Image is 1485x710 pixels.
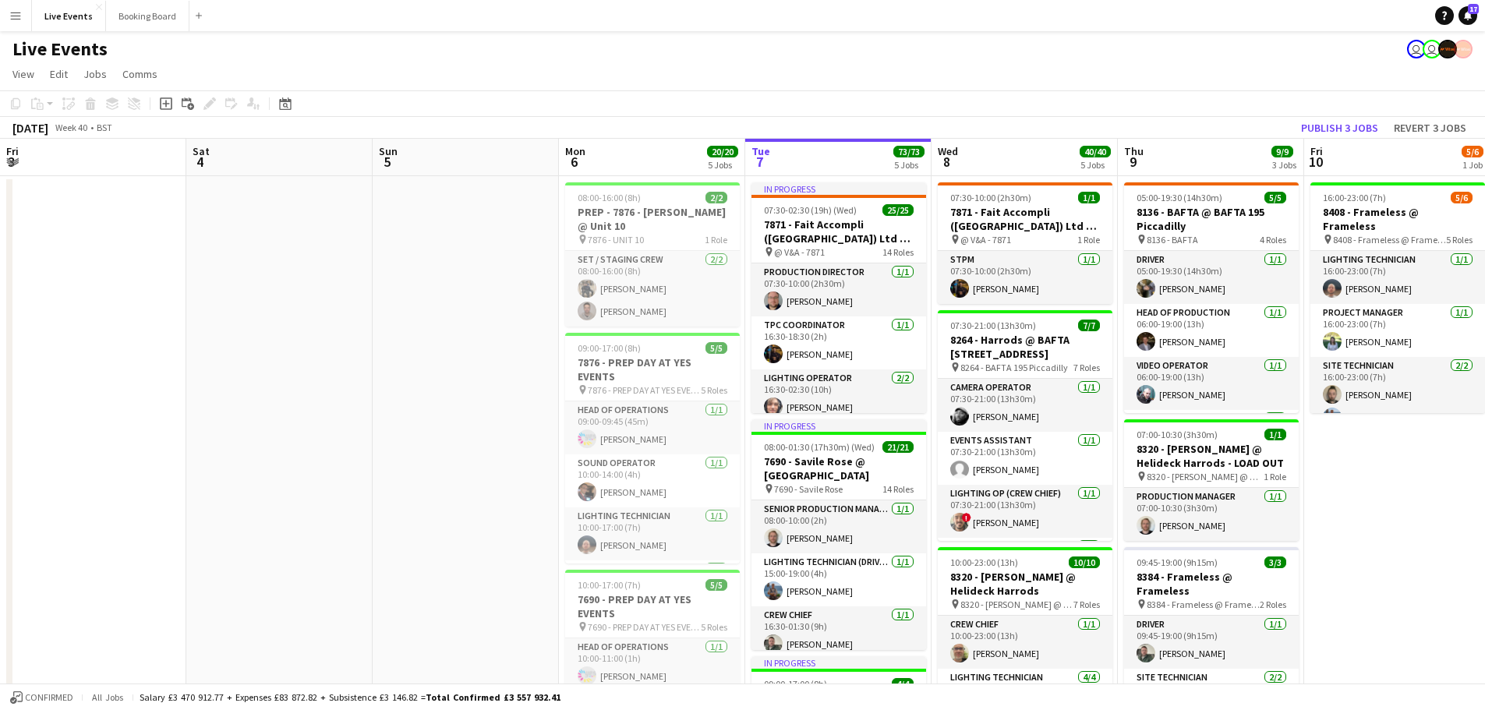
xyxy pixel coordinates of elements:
[1124,182,1299,413] app-job-card: 05:00-19:30 (14h30m)5/58136 - BAFTA @ BAFTA 195 Piccadilly 8136 - BAFTA4 RolesDriver1/105:00-19:3...
[426,691,560,703] span: Total Confirmed £3 557 932.41
[705,234,727,245] span: 1 Role
[1264,471,1286,482] span: 1 Role
[89,691,126,703] span: All jobs
[588,621,701,633] span: 7690 - PREP DAY AT YES EVENTS
[193,144,210,158] span: Sat
[1124,442,1299,470] h3: 8320 - [PERSON_NAME] @ Helideck Harrods - LOAD OUT
[751,182,926,413] app-job-card: In progress07:30-02:30 (19h) (Wed)25/257871 - Fait Accompli ([GEOGRAPHIC_DATA]) Ltd @ V&A @ V&A -...
[1468,4,1479,14] span: 17
[44,64,74,84] a: Edit
[1310,251,1485,304] app-card-role: Lighting Technician1/116:00-23:00 (7h)[PERSON_NAME]
[751,656,926,669] div: In progress
[1323,192,1386,203] span: 16:00-23:00 (7h)
[705,342,727,354] span: 5/5
[751,419,926,432] div: In progress
[950,192,1031,203] span: 07:30-10:00 (2h30m)
[1310,182,1485,413] app-job-card: 16:00-23:00 (7h)5/68408 - Frameless @ Frameless 8408 - Frameless @ Frameless5 RolesLighting Techn...
[708,159,737,171] div: 5 Jobs
[882,204,914,216] span: 25/25
[1069,556,1100,568] span: 10/10
[77,64,113,84] a: Jobs
[83,67,107,81] span: Jobs
[882,246,914,258] span: 14 Roles
[565,333,740,563] div: 09:00-17:00 (8h)5/57876 - PREP DAY AT YES EVENTS 7876 - PREP DAY AT YES EVENTS5 RolesHead of Oper...
[1423,40,1441,58] app-user-avatar: Technical Department
[1462,146,1483,157] span: 5/6
[1310,357,1485,433] app-card-role: Site Technician2/216:00-23:00 (7h)[PERSON_NAME][PERSON_NAME]
[1147,234,1198,245] span: 8136 - BAFTA
[894,159,924,171] div: 5 Jobs
[938,310,1112,541] app-job-card: 07:30-21:00 (13h30m)7/78264 - Harrods @ BAFTA [STREET_ADDRESS] 8264 - BAFTA 195 Piccadilly7 Roles...
[751,316,926,369] app-card-role: TPC Coordinator1/116:30-18:30 (2h)[PERSON_NAME]
[1308,153,1323,171] span: 10
[578,342,641,354] span: 09:00-17:00 (8h)
[6,64,41,84] a: View
[140,691,560,703] div: Salary £3 470 912.77 + Expenses £83 872.82 + Subsistence £3 146.82 =
[935,153,958,171] span: 8
[1124,419,1299,541] app-job-card: 07:00-10:30 (3h30m)1/18320 - [PERSON_NAME] @ Helideck Harrods - LOAD OUT 8320 - [PERSON_NAME] @ H...
[751,369,926,445] app-card-role: Lighting Operator2/216:30-02:30 (10h)[PERSON_NAME]
[1272,159,1296,171] div: 3 Jobs
[1310,205,1485,233] h3: 8408 - Frameless @ Frameless
[1124,205,1299,233] h3: 8136 - BAFTA @ BAFTA 195 Piccadilly
[751,182,926,195] div: In progress
[1295,118,1384,138] button: Publish 3 jobs
[938,182,1112,304] app-job-card: 07:30-10:00 (2h30m)1/17871 - Fait Accompli ([GEOGRAPHIC_DATA]) Ltd @ V&A - LOAD OUT @ V&A - 78711...
[12,37,108,61] h1: Live Events
[1333,234,1446,245] span: 8408 - Frameless @ Frameless
[950,556,1018,568] span: 10:00-23:00 (13h)
[1310,304,1485,357] app-card-role: Project Manager1/116:00-23:00 (7h)[PERSON_NAME]
[1264,556,1286,568] span: 3/3
[12,67,34,81] span: View
[1260,234,1286,245] span: 4 Roles
[1073,599,1100,610] span: 7 Roles
[751,419,926,650] app-job-card: In progress08:00-01:30 (17h30m) (Wed)21/217690 - Savile Rose @ [GEOGRAPHIC_DATA] 7690 - Savile Ro...
[960,234,1011,245] span: @ V&A - 7871
[1310,144,1323,158] span: Fri
[882,441,914,453] span: 21/21
[751,454,926,482] h3: 7690 - Savile Rose @ [GEOGRAPHIC_DATA]
[1147,471,1264,482] span: 8320 - [PERSON_NAME] @ Helideck Harrods - LOAD OUT
[882,483,914,495] span: 14 Roles
[12,120,48,136] div: [DATE]
[1137,192,1222,203] span: 05:00-19:30 (14h30m)
[588,384,701,396] span: 7876 - PREP DAY AT YES EVENTS
[938,616,1112,669] app-card-role: Crew Chief1/110:00-23:00 (13h)[PERSON_NAME]
[751,606,926,659] app-card-role: Crew Chief1/116:30-01:30 (9h)[PERSON_NAME]
[938,432,1112,485] app-card-role: Events Assistant1/107:30-21:00 (13h30m)[PERSON_NAME]
[578,192,641,203] span: 08:00-16:00 (8h)
[565,251,740,327] app-card-role: Set / Staging Crew2/208:00-16:00 (8h)[PERSON_NAME][PERSON_NAME]
[938,144,958,158] span: Wed
[705,192,727,203] span: 2/2
[51,122,90,133] span: Week 40
[1388,118,1473,138] button: Revert 3 jobs
[1124,488,1299,541] app-card-role: Production Manager1/107:00-10:30 (3h30m)[PERSON_NAME]
[565,205,740,233] h3: PREP - 7876 - [PERSON_NAME] @ Unit 10
[122,67,157,81] span: Comms
[1124,616,1299,669] app-card-role: Driver1/109:45-19:00 (9h15m)[PERSON_NAME]
[4,153,19,171] span: 3
[1124,304,1299,357] app-card-role: Head of Production1/106:00-19:00 (13h)[PERSON_NAME]
[938,379,1112,432] app-card-role: Camera Operator1/107:30-21:00 (13h30m)[PERSON_NAME]
[1124,357,1299,410] app-card-role: Video Operator1/106:00-19:00 (13h)[PERSON_NAME]
[1264,429,1286,440] span: 1/1
[764,441,875,453] span: 08:00-01:30 (17h30m) (Wed)
[751,144,770,158] span: Tue
[938,251,1112,304] app-card-role: STPM1/107:30-10:00 (2h30m)[PERSON_NAME]
[1078,320,1100,331] span: 7/7
[8,689,76,706] button: Confirmed
[950,320,1036,331] span: 07:30-21:00 (13h30m)
[938,538,1112,591] app-card-role: Production Coordinator1/1
[116,64,164,84] a: Comms
[1137,556,1218,568] span: 09:45-19:00 (9h15m)
[565,638,740,691] app-card-role: Head of Operations1/110:00-11:00 (1h)[PERSON_NAME]
[1124,251,1299,304] app-card-role: Driver1/105:00-19:30 (14h30m)[PERSON_NAME]
[1260,599,1286,610] span: 2 Roles
[588,234,644,245] span: 7876 - UNIT 10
